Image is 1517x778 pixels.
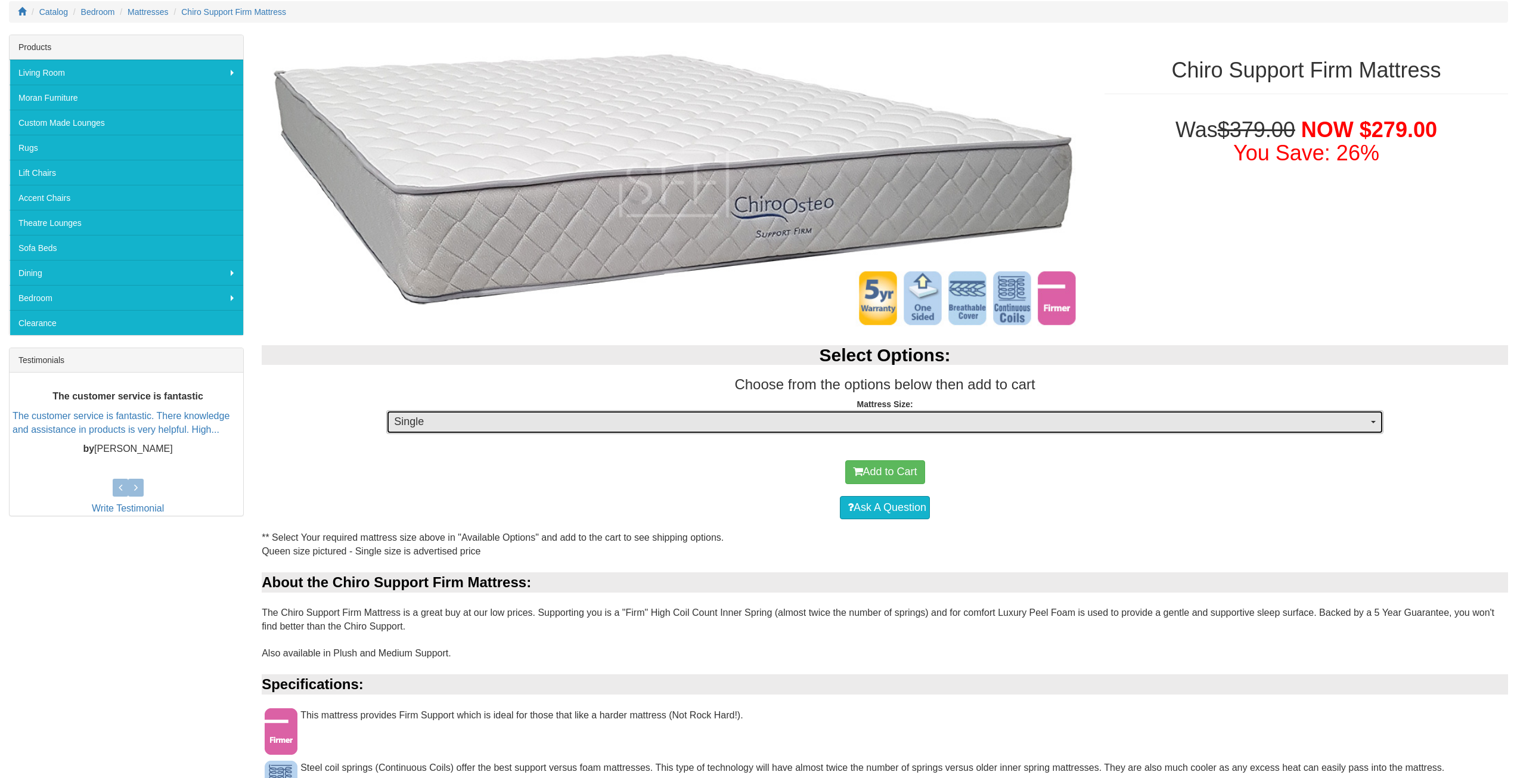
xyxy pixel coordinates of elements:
[10,310,243,335] a: Clearance
[10,160,243,185] a: Lift Chairs
[81,7,115,17] a: Bedroom
[13,411,229,435] a: The customer service is fantastic. There knowledge and assistance in products is very helpful. Hi...
[10,135,243,160] a: Rugs
[10,260,243,285] a: Dining
[845,460,925,484] button: Add to Cart
[1105,118,1508,165] h1: Was
[262,708,1508,734] div: This mattress provides Firm Support which is ideal for those that like a harder mattress (Not Roc...
[128,7,168,17] a: Mattresses
[10,235,243,260] a: Sofa Beds
[1233,141,1379,165] font: You Save: 26%
[52,391,203,401] b: The customer service is fantastic
[83,444,94,454] b: by
[1301,117,1437,142] span: NOW $279.00
[1218,117,1295,142] del: $379.00
[840,496,930,520] a: Ask A Question
[386,410,1383,434] button: Single
[10,185,243,210] a: Accent Chairs
[820,345,951,365] b: Select Options:
[10,210,243,235] a: Theatre Lounges
[10,60,243,85] a: Living Room
[13,443,243,457] p: [PERSON_NAME]
[10,285,243,310] a: Bedroom
[265,708,297,755] img: Firmer Support
[262,674,1508,695] div: Specifications:
[10,110,243,135] a: Custom Made Lounges
[857,399,913,409] strong: Mattress Size:
[10,85,243,110] a: Moran Furniture
[39,7,68,17] a: Catalog
[394,414,1368,430] span: Single
[262,572,1508,593] div: About the Chiro Support Firm Mattress:
[10,348,243,373] div: Testimonials
[92,503,164,513] a: Write Testimonial
[181,7,286,17] a: Chiro Support Firm Mattress
[10,35,243,60] div: Products
[1105,58,1508,82] h1: Chiro Support Firm Mattress
[262,377,1508,392] h3: Choose from the options below then add to cart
